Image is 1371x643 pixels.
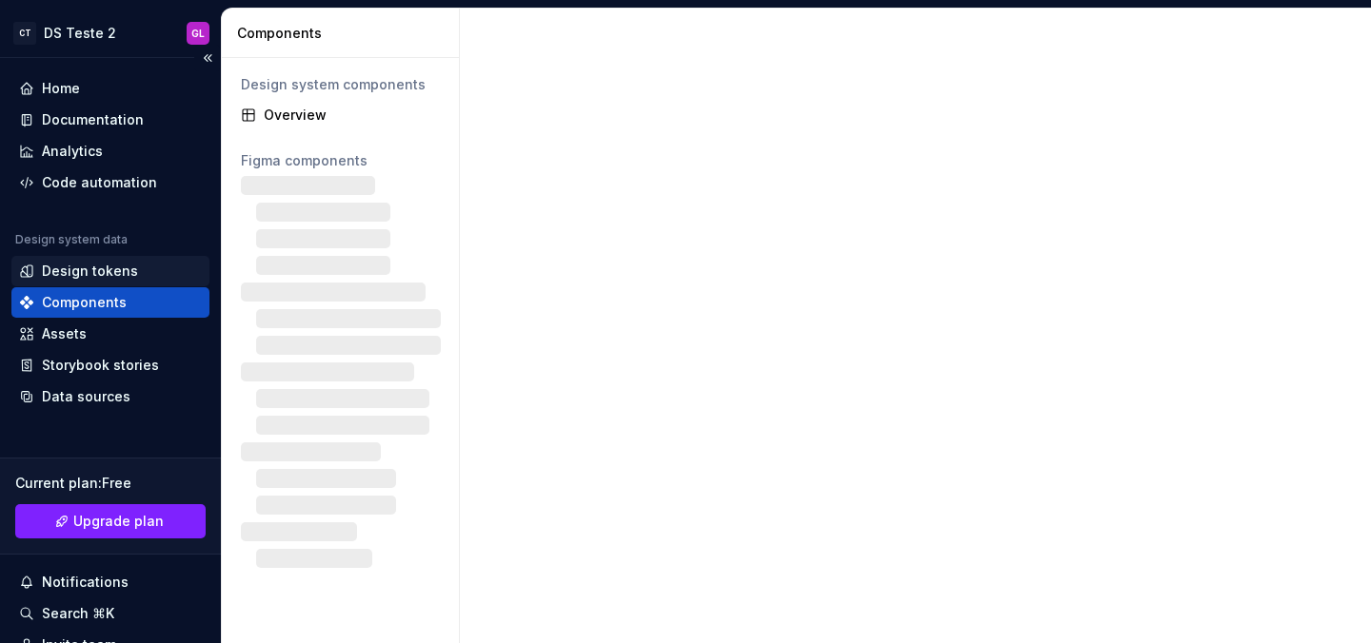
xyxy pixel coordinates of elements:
[44,24,116,43] div: DS Teste 2
[233,100,447,130] a: Overview
[11,136,209,166] a: Analytics
[241,75,440,94] div: Design system components
[42,324,87,343] div: Assets
[11,167,209,198] a: Code automation
[11,350,209,380] a: Storybook stories
[42,110,144,129] div: Documentation
[237,24,451,43] div: Components
[11,319,209,349] a: Assets
[15,474,206,493] div: Current plan : Free
[11,567,209,597] button: Notifications
[11,381,209,412] a: Data sources
[42,173,157,192] div: Code automation
[11,287,209,318] a: Components
[42,142,103,161] div: Analytics
[73,512,164,531] span: Upgrade plan
[42,387,130,406] div: Data sources
[11,73,209,104] a: Home
[42,573,129,592] div: Notifications
[11,598,209,629] button: Search ⌘K
[241,151,440,170] div: Figma components
[42,293,127,312] div: Components
[15,232,128,247] div: Design system data
[42,262,138,281] div: Design tokens
[42,79,80,98] div: Home
[13,22,36,45] div: CT
[42,604,114,623] div: Search ⌘K
[42,356,159,375] div: Storybook stories
[11,256,209,286] a: Design tokens
[191,26,205,41] div: GL
[15,504,206,538] button: Upgrade plan
[194,45,221,71] button: Collapse sidebar
[264,106,440,125] div: Overview
[4,12,217,53] button: CTDS Teste 2GL
[11,105,209,135] a: Documentation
